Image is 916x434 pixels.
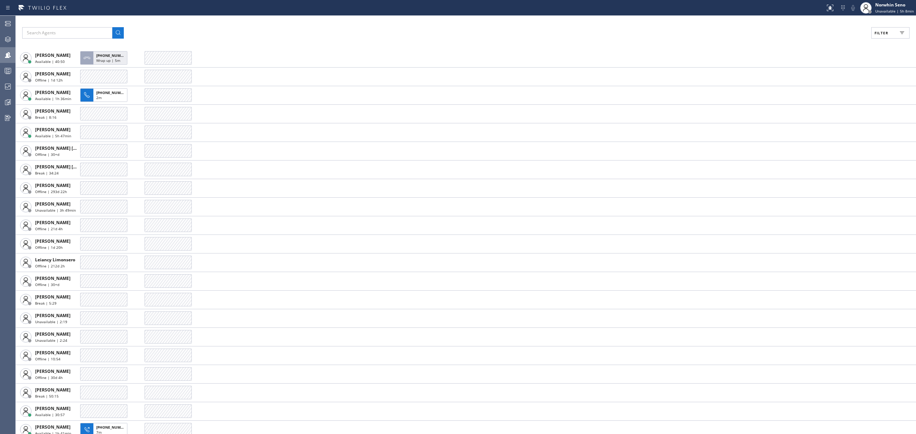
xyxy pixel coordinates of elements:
span: Break | 50:15 [35,394,59,399]
button: Mute [848,3,858,13]
span: [PERSON_NAME] [35,368,70,374]
span: Break | 5:29 [35,301,57,306]
span: Unavailable | 3h 49min [35,208,76,213]
button: Filter [871,27,910,39]
span: 2m [96,95,102,100]
span: [PERSON_NAME] [35,387,70,393]
span: Offline | 30d 4h [35,375,63,380]
span: [PHONE_NUMBER] [96,53,129,58]
span: [PERSON_NAME] [35,127,70,133]
span: [PERSON_NAME] [35,108,70,114]
span: Offline | 1d 20h [35,245,63,250]
span: [PERSON_NAME] [35,294,70,300]
span: Break | 8:16 [35,115,57,120]
span: [PERSON_NAME] [35,201,70,207]
span: [PERSON_NAME] [35,220,70,226]
span: [PERSON_NAME] [35,71,70,77]
span: Available | 40:50 [35,59,65,64]
span: Break | 34:24 [35,171,59,176]
span: [PERSON_NAME] [35,52,70,58]
span: Unavailable | 2:24 [35,338,67,343]
span: Leiancy Limonsero [35,257,75,263]
span: Available | 5h 47min [35,133,71,138]
span: Offline | 10:54 [35,356,60,361]
span: Offline | 30+d [35,152,59,157]
span: Offline | 21d 4h [35,226,63,231]
div: Norwhin Seno [875,2,914,8]
span: [PERSON_NAME] [PERSON_NAME] [35,145,107,151]
span: Available | 30:57 [35,412,65,417]
span: [PERSON_NAME] [PERSON_NAME] [35,164,107,170]
span: [PERSON_NAME] [35,182,70,188]
span: Available | 1h 36min [35,96,71,101]
span: Unavailable | 2:19 [35,319,67,324]
span: Filter [874,30,888,35]
span: [PHONE_NUMBER] [96,425,129,430]
span: Unavailable | 5h 8min [875,9,914,14]
span: Offline | 1d 12h [35,78,63,83]
span: [PERSON_NAME] [35,424,70,430]
span: [PERSON_NAME] [35,275,70,281]
span: Offline | 30+d [35,282,59,287]
span: [PERSON_NAME] [35,350,70,356]
span: [PERSON_NAME] [35,331,70,337]
span: Offline | 293d 22h [35,189,67,194]
span: [PERSON_NAME] [35,312,70,319]
span: [PERSON_NAME] [35,405,70,411]
span: [PERSON_NAME] [35,89,70,95]
button: [PHONE_NUMBER]2m [80,86,130,104]
input: Search Agents [22,27,112,39]
span: Wrap up | 5m [96,58,120,63]
button: [PHONE_NUMBER]Wrap up | 5m [80,49,130,67]
span: Offline | 212d 2h [35,263,65,268]
span: [PHONE_NUMBER] [96,90,129,95]
span: [PERSON_NAME] [35,238,70,244]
